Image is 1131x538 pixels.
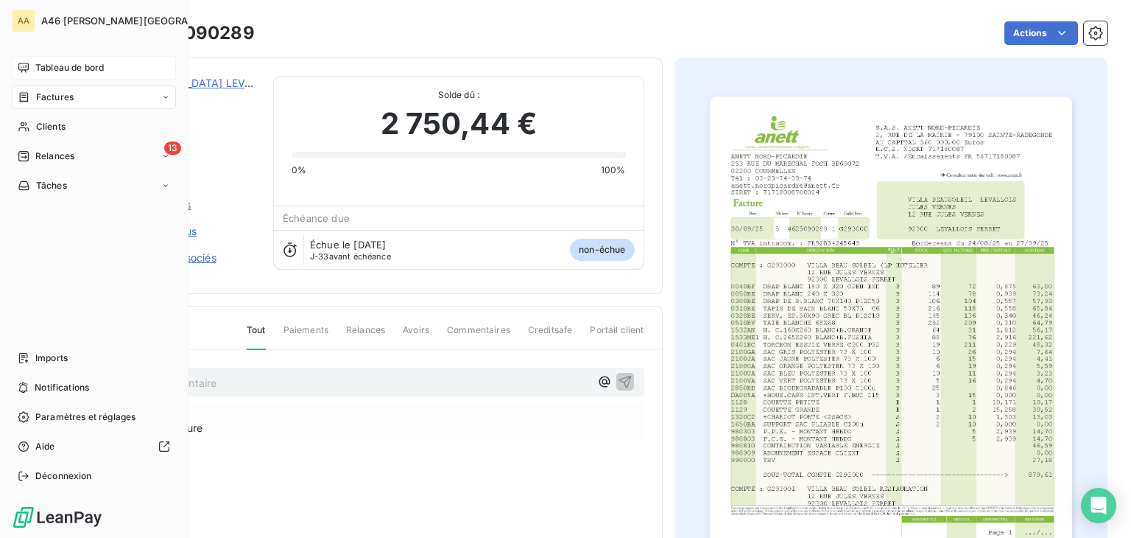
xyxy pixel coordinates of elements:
span: Clients [36,120,66,133]
span: Avoirs [403,324,429,349]
span: A46 [PERSON_NAME][GEOGRAPHIC_DATA] [41,15,244,27]
span: 0% [292,164,306,177]
span: Échéance due [283,212,350,224]
span: J-33 [310,251,329,262]
span: Tâches [36,179,67,192]
span: Aide [35,440,55,453]
span: Échue le [DATE] [310,239,386,251]
span: non-échue [570,239,634,261]
span: 13 [164,142,181,155]
span: Relances [35,150,74,163]
span: Tableau de bord [35,61,104,74]
a: Aide [12,435,176,458]
span: Tout [247,324,266,350]
h3: 4625090289 [138,20,255,46]
span: Relances [346,324,385,349]
span: Notifications [35,381,89,394]
span: avant échéance [310,252,391,261]
span: Déconnexion [35,469,92,483]
span: Solde dû : [292,88,625,102]
span: Paramètres et réglages [35,411,135,424]
span: 100% [601,164,626,177]
span: Factures [36,91,74,104]
a: [GEOGRAPHIC_DATA] LEVALLOIS [116,77,282,89]
div: AA [12,9,35,32]
span: Portail client [590,324,644,349]
span: Commentaires [447,324,510,349]
button: Actions [1004,21,1078,45]
span: Creditsafe [528,324,573,349]
img: Logo LeanPay [12,506,103,529]
div: Open Intercom Messenger [1081,488,1116,523]
span: Imports [35,352,68,365]
span: Paiements [283,324,328,349]
span: 2 750,44 € [381,102,538,146]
